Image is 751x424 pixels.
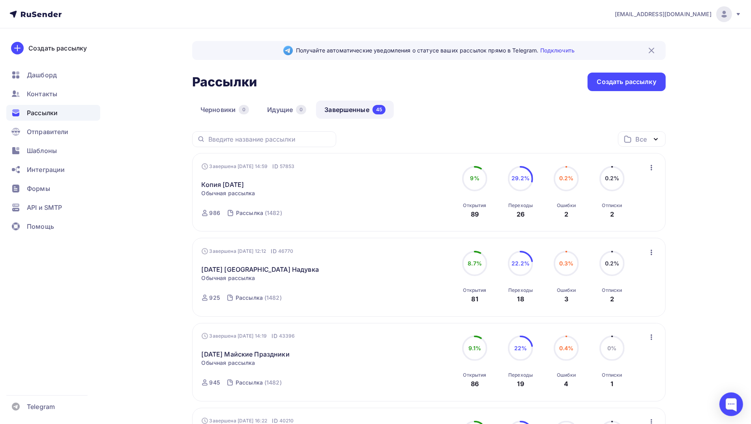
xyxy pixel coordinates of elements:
[235,376,283,389] a: Рассылка (1482)
[610,294,614,304] div: 2
[610,209,614,219] div: 2
[27,89,57,99] span: Контакты
[611,379,614,389] div: 1
[564,294,568,304] div: 3
[264,379,282,387] div: (1482)
[27,70,57,80] span: Дашборд
[471,209,479,219] div: 89
[202,274,255,282] span: Обычная рассылка
[202,180,244,189] a: Копия [DATE]
[202,349,290,359] a: [DATE] Майские Праздники
[597,77,656,86] div: Создать рассылку
[192,101,257,119] a: Черновики0
[236,294,263,302] div: Рассылка
[210,294,220,302] div: 925
[468,260,482,267] span: 8.7%
[27,184,50,193] span: Формы
[279,332,295,340] span: 43396
[6,105,100,121] a: Рассылки
[618,131,666,147] button: Все
[508,372,533,378] div: Переходы
[472,294,478,304] div: 81
[615,6,742,22] a: [EMAIL_ADDRESS][DOMAIN_NAME]
[208,135,331,144] input: Введите название рассылки
[28,43,87,53] div: Создать рассылку
[6,181,100,196] a: Формы
[6,143,100,159] a: Шаблоны
[602,372,622,378] div: Отписки
[280,163,295,170] span: 57853
[468,345,481,351] span: 9.1%
[283,46,293,55] img: Telegram
[559,260,574,267] span: 0.3%
[27,203,62,212] span: API и SMTP
[508,202,533,209] div: Переходы
[264,294,282,302] div: (1482)
[511,175,530,181] span: 29.2%
[202,265,319,274] a: [DATE] [GEOGRAPHIC_DATA] Надувка
[202,359,255,367] span: Обычная рассылка
[517,294,524,304] div: 18
[192,74,257,90] h2: Рассылки
[463,287,487,293] div: Открытия
[235,207,283,219] a: Рассылка (1482)
[202,163,295,170] div: Завершена [DATE] 14:59
[27,402,55,411] span: Telegram
[508,287,533,293] div: Переходы
[271,247,277,255] span: ID
[608,345,617,351] span: 0%
[239,105,249,114] div: 0
[557,202,576,209] div: Ошибки
[517,379,524,389] div: 19
[6,124,100,140] a: Отправители
[235,291,283,304] a: Рассылка (1482)
[517,209,524,219] div: 26
[210,379,220,387] div: 945
[373,105,386,114] div: 45
[236,379,263,387] div: Рассылка
[557,287,576,293] div: Ошибки
[236,209,263,217] div: Рассылка
[514,345,527,351] span: 22%
[210,209,220,217] div: 986
[278,247,294,255] span: 46770
[559,345,574,351] span: 0.4%
[564,209,568,219] div: 2
[296,47,575,54] span: Получайте автоматические уведомления о статусе ваших рассылок прямо в Telegram.
[605,175,620,181] span: 0.2%
[602,202,622,209] div: Отписки
[511,260,530,267] span: 22.2%
[265,209,282,217] div: (1482)
[27,127,69,136] span: Отправители
[202,332,295,340] div: Завершена [DATE] 14:19
[27,108,58,118] span: Рассылки
[316,101,394,119] a: Завершенные45
[615,10,712,18] span: [EMAIL_ADDRESS][DOMAIN_NAME]
[605,260,620,267] span: 0.2%
[636,134,647,144] div: Все
[470,175,479,181] span: 9%
[564,379,569,389] div: 4
[6,86,100,102] a: Контакты
[557,372,576,378] div: Ошибки
[27,165,65,174] span: Интеграции
[6,67,100,83] a: Дашборд
[272,332,277,340] span: ID
[27,146,57,155] span: Шаблоны
[602,287,622,293] div: Отписки
[27,222,54,231] span: Помощь
[202,189,255,197] span: Обычная рассылка
[463,202,487,209] div: Открытия
[296,105,306,114] div: 0
[273,163,278,170] span: ID
[540,47,575,54] a: Подключить
[202,247,294,255] div: Завершена [DATE] 12:12
[559,175,574,181] span: 0.2%
[463,372,487,378] div: Открытия
[471,379,479,389] div: 86
[259,101,315,119] a: Идущие0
